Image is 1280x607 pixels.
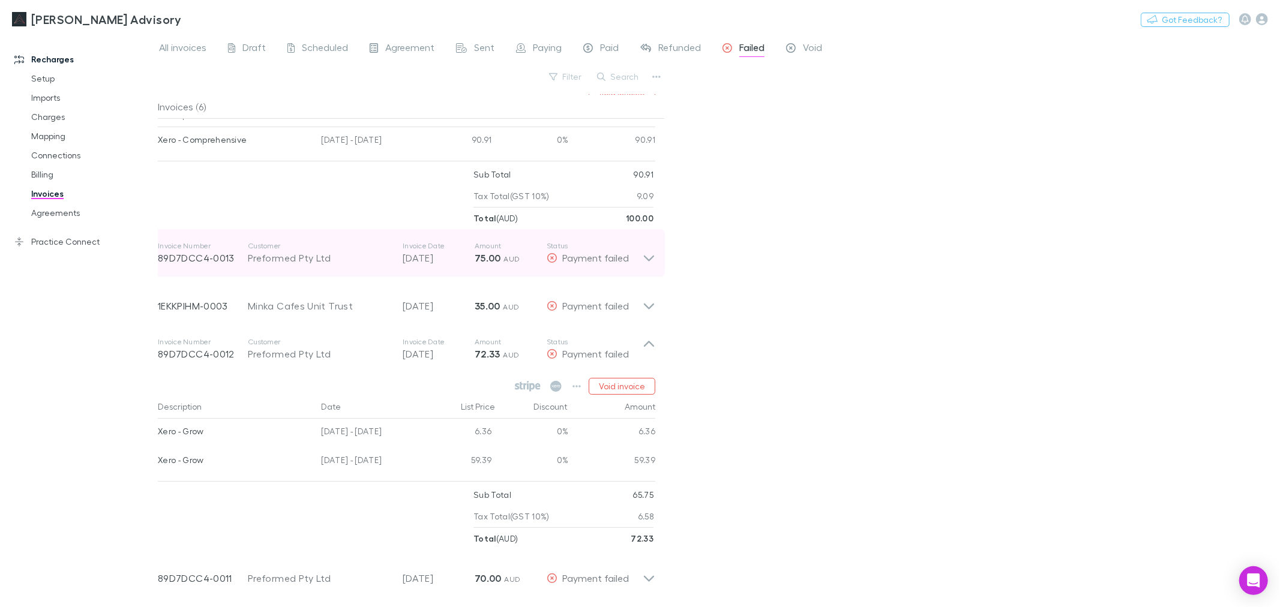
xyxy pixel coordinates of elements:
[589,378,655,395] button: Void invoice
[148,549,665,597] div: 89D7DCC4-0011Preformed Pty Ltd[DATE]70.00 AUDPayment failed
[248,241,391,251] p: Customer
[475,572,502,584] strong: 70.00
[504,575,520,584] span: AUD
[242,41,266,57] span: Draft
[497,447,569,476] div: 0%
[497,127,569,156] div: 0%
[503,302,519,311] span: AUD
[569,419,656,447] div: 6.36
[403,347,475,361] p: [DATE]
[19,69,166,88] a: Setup
[158,347,248,361] p: 89D7DCC4-0012
[385,41,434,57] span: Agreement
[158,419,312,444] div: Xero - Grow
[302,41,348,57] span: Scheduled
[473,213,496,223] strong: Total
[19,184,166,203] a: Invoices
[497,419,569,447] div: 0%
[248,347,391,361] div: Preformed Pty Ltd
[473,208,518,229] p: ( AUD )
[248,571,391,585] div: Preformed Pty Ltd
[148,229,665,277] div: Invoice Number89D7DCC4-0013CustomerPreformed Pty LtdInvoice Date[DATE]Amount75.00 AUDStatusPaymen...
[473,506,550,527] p: Tax Total (GST 10%)
[600,41,619,57] span: Paid
[547,337,643,347] p: Status
[637,185,654,207] p: 9.09
[248,337,391,347] p: Customer
[317,447,425,476] div: [DATE] - [DATE]
[148,325,665,373] div: Invoice Number89D7DCC4-0012CustomerPreformed Pty LtdInvoice Date[DATE]Amount72.33 AUDStatusPaymen...
[638,506,654,527] p: 6.58
[19,107,166,127] a: Charges
[31,12,181,26] h3: [PERSON_NAME] Advisory
[403,241,475,251] p: Invoice Date
[658,41,701,57] span: Refunded
[19,203,166,223] a: Agreements
[631,533,654,543] strong: 72.33
[403,251,475,265] p: [DATE]
[547,241,643,251] p: Status
[474,41,494,57] span: Sent
[248,299,391,313] div: Minka Cafes Unit Trust
[317,127,425,156] div: [DATE] - [DATE]
[158,447,312,473] div: Xero - Grow
[473,185,550,207] p: Tax Total (GST 10%)
[803,41,822,57] span: Void
[19,165,166,184] a: Billing
[158,337,248,347] p: Invoice Number
[626,213,654,223] strong: 100.00
[148,277,665,325] div: 1EKKPIHM-0003Minka Cafes Unit Trust[DATE]35.00 AUDPayment failed
[633,164,654,185] p: 90.91
[403,337,475,347] p: Invoice Date
[1141,13,1230,27] button: Got Feedback?
[12,12,26,26] img: Liston Newton Advisory's Logo
[473,164,511,185] p: Sub Total
[403,299,475,313] p: [DATE]
[158,241,248,251] p: Invoice Number
[562,300,629,311] span: Payment failed
[475,337,547,347] p: Amount
[19,146,166,165] a: Connections
[425,127,497,156] div: 90.91
[632,484,654,506] p: 65.75
[473,528,518,549] p: ( AUD )
[159,41,206,57] span: All invoices
[475,348,500,360] strong: 72.33
[475,300,500,312] strong: 35.00
[158,571,248,585] p: 89D7DCC4-0011
[503,254,520,263] span: AUD
[425,419,497,447] div: 6.36
[19,127,166,146] a: Mapping
[562,572,629,584] span: Payment failed
[739,41,765,57] span: Failed
[562,348,629,359] span: Payment failed
[317,419,425,447] div: [DATE] - [DATE]
[562,252,629,263] span: Payment failed
[2,232,166,251] a: Practice Connect
[475,241,547,251] p: Amount
[1239,566,1268,595] div: Open Intercom Messenger
[475,252,501,264] strong: 75.00
[543,70,589,84] button: Filter
[569,447,656,476] div: 59.39
[591,70,646,84] button: Search
[569,127,656,156] div: 90.91
[158,251,248,265] p: 89D7DCC4-0013
[158,127,312,152] div: Xero - Comprehensive
[473,484,511,506] p: Sub Total
[533,41,562,57] span: Paying
[403,571,475,585] p: [DATE]
[503,350,519,359] span: AUD
[425,447,497,476] div: 59.39
[473,533,496,543] strong: Total
[2,50,166,69] a: Recharges
[19,88,166,107] a: Imports
[248,251,391,265] div: Preformed Pty Ltd
[5,5,188,34] a: [PERSON_NAME] Advisory
[158,299,248,313] p: 1EKKPIHM-0003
